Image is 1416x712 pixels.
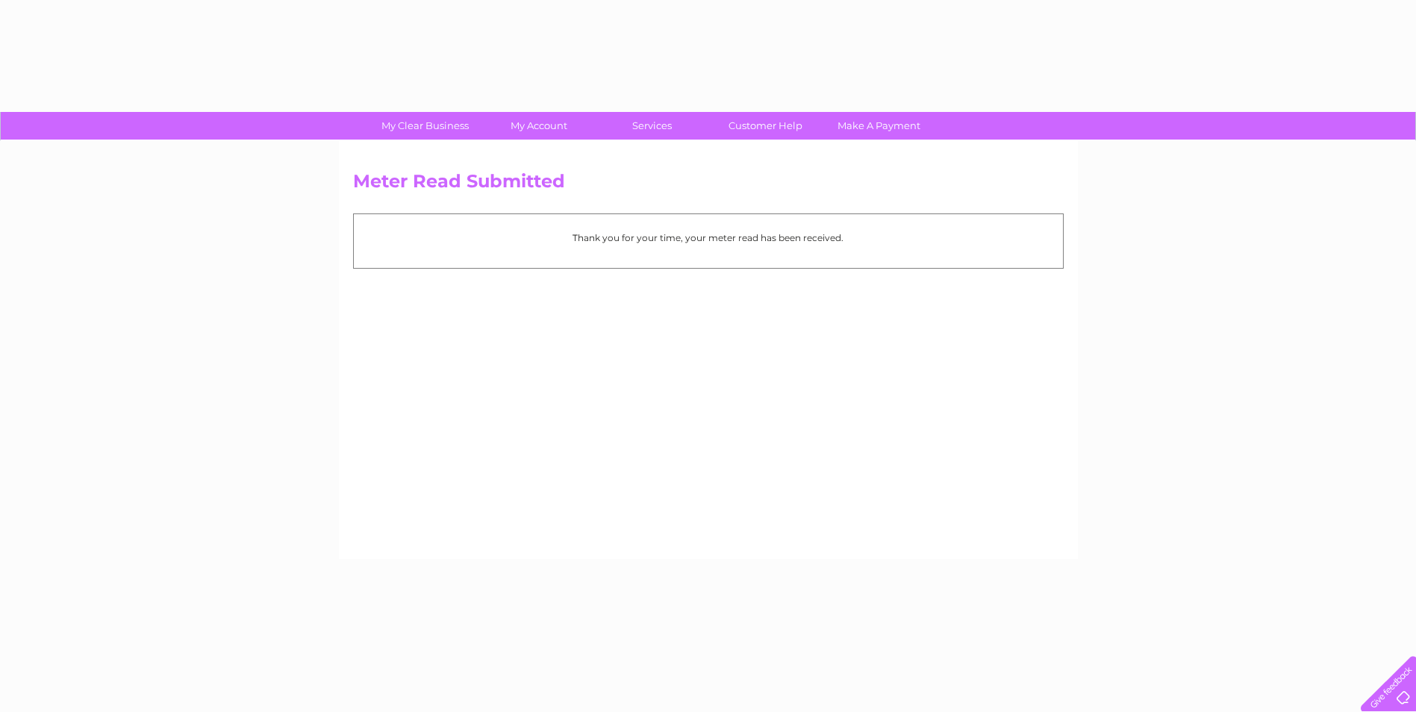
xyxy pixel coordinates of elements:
[361,231,1055,245] p: Thank you for your time, your meter read has been received.
[704,112,827,140] a: Customer Help
[477,112,600,140] a: My Account
[353,171,1064,199] h2: Meter Read Submitted
[364,112,487,140] a: My Clear Business
[817,112,941,140] a: Make A Payment
[590,112,714,140] a: Services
